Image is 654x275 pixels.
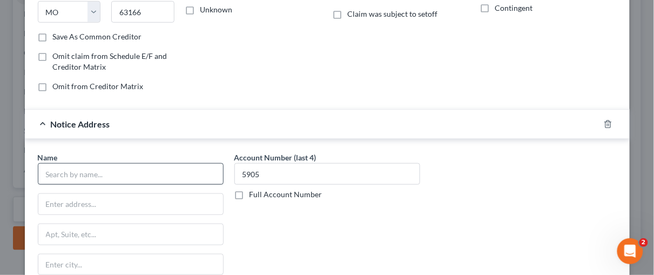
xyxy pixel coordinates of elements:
label: Unknown [200,4,233,15]
span: Notice Address [51,119,110,129]
span: Name [38,153,58,162]
span: Omit from Creditor Matrix [53,82,144,91]
label: Save As Common Creditor [53,31,142,42]
input: Enter address... [38,194,223,214]
span: Omit claim from Schedule E/F and Creditor Matrix [53,51,167,71]
label: Account Number (last 4) [234,152,316,163]
label: Full Account Number [250,189,322,200]
input: Apt, Suite, etc... [38,224,223,245]
iframe: Intercom live chat [617,238,643,264]
input: XXXX [234,163,420,185]
input: Enter city... [38,254,223,275]
span: 2 [639,238,648,247]
input: Enter zip... [111,1,174,23]
span: Claim was subject to setoff [348,9,438,18]
span: Contingent [495,3,533,12]
input: Search by name... [38,163,224,185]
